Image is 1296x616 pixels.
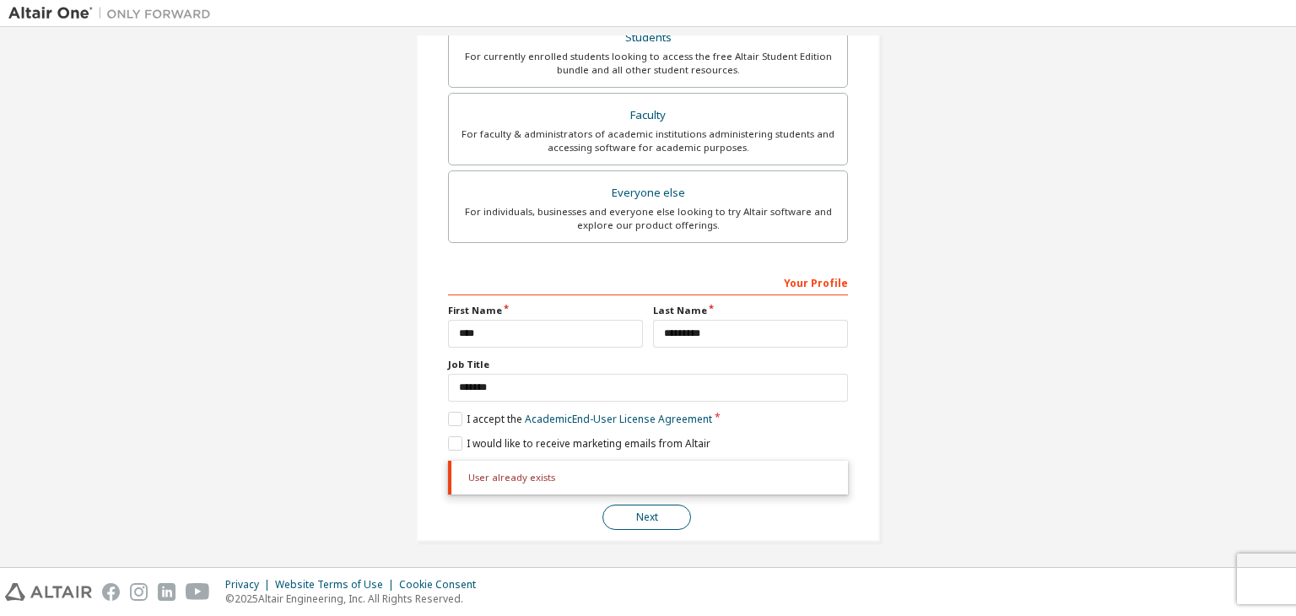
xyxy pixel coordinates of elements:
div: For currently enrolled students looking to access the free Altair Student Edition bundle and all ... [459,50,837,77]
p: © 2025 Altair Engineering, Inc. All Rights Reserved. [225,592,486,606]
div: For individuals, businesses and everyone else looking to try Altair software and explore our prod... [459,205,837,232]
div: Your Profile [448,268,848,295]
div: Cookie Consent [399,578,486,592]
label: I accept the [448,412,712,426]
div: For faculty & administrators of academic institutions administering students and accessing softwa... [459,127,837,154]
div: Faculty [459,104,837,127]
div: Privacy [225,578,275,592]
img: Altair One [8,5,219,22]
img: facebook.svg [102,583,120,601]
div: User already exists [448,461,848,494]
img: instagram.svg [130,583,148,601]
label: Job Title [448,358,848,371]
a: Academic End-User License Agreement [525,412,712,426]
div: Website Terms of Use [275,578,399,592]
img: linkedin.svg [158,583,175,601]
img: altair_logo.svg [5,583,92,601]
img: youtube.svg [186,583,210,601]
div: Everyone else [459,181,837,205]
label: First Name [448,304,643,317]
button: Next [602,505,691,530]
div: Students [459,26,837,50]
label: Last Name [653,304,848,317]
label: I would like to receive marketing emails from Altair [448,436,710,451]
